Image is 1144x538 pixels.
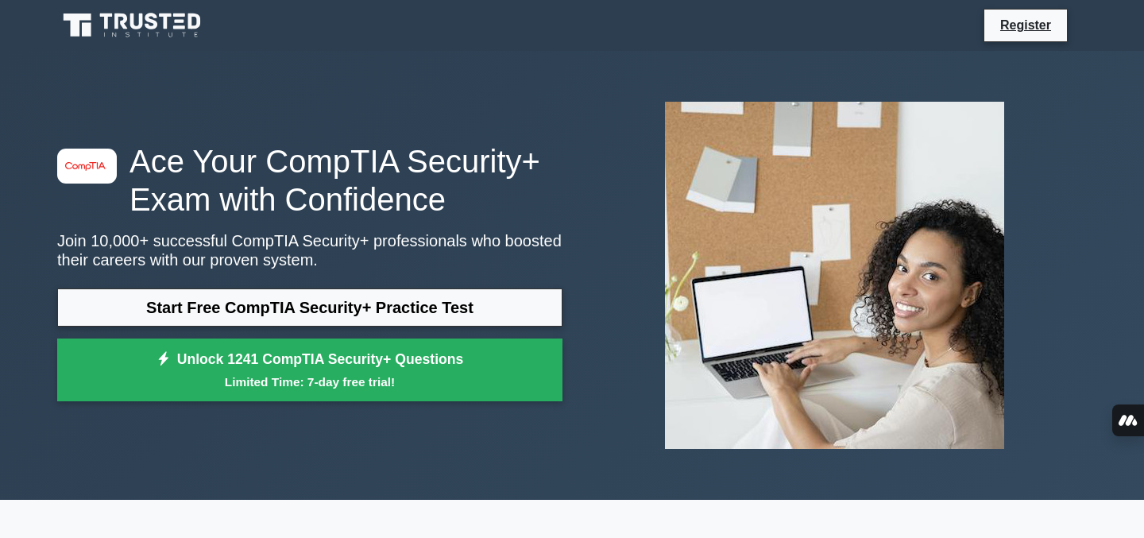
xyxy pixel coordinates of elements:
[57,339,562,402] a: Unlock 1241 CompTIA Security+ QuestionsLimited Time: 7-day free trial!
[57,288,562,327] a: Start Free CompTIA Security+ Practice Test
[57,142,562,219] h1: Ace Your CompTIA Security+ Exam with Confidence
[77,373,543,391] small: Limited Time: 7-day free trial!
[991,15,1061,35] a: Register
[57,231,562,269] p: Join 10,000+ successful CompTIA Security+ professionals who boosted their careers with our proven...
